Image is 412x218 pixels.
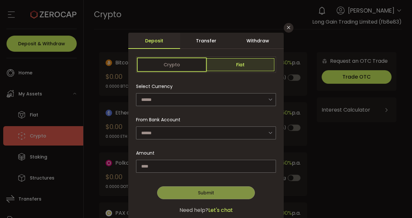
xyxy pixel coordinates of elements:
button: Submit [157,186,255,199]
span: Let's chat [208,206,233,214]
label: Amount [136,150,158,156]
button: Close [284,23,293,33]
span: Need help? [179,206,208,214]
span: Fiat [206,58,274,71]
div: Deposit [128,33,180,49]
span: Submit [198,190,214,196]
span: From Bank Account [136,116,180,123]
div: Withdraw [232,33,284,49]
span: Crypto [138,58,206,71]
div: Transfer [180,33,232,49]
label: Select Currency [136,83,177,90]
iframe: Chat Widget [333,148,412,218]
